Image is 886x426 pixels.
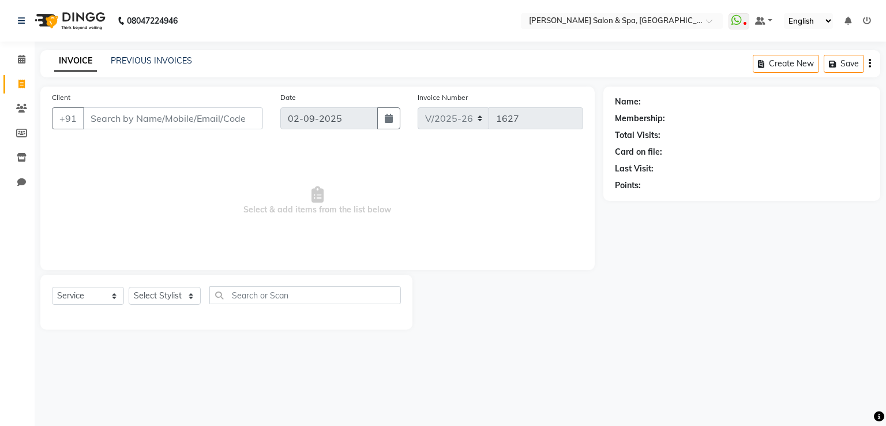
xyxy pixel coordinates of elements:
[54,51,97,72] a: INVOICE
[111,55,192,66] a: PREVIOUS INVOICES
[418,92,468,103] label: Invoice Number
[615,146,662,158] div: Card on file:
[615,96,641,108] div: Name:
[615,113,665,125] div: Membership:
[52,107,84,129] button: +91
[615,129,660,141] div: Total Visits:
[52,143,583,259] span: Select & add items from the list below
[615,163,654,175] div: Last Visit:
[29,5,108,37] img: logo
[280,92,296,103] label: Date
[83,107,263,129] input: Search by Name/Mobile/Email/Code
[615,180,641,192] div: Points:
[209,286,401,304] input: Search or Scan
[824,55,864,73] button: Save
[127,5,178,37] b: 08047224946
[52,92,70,103] label: Client
[753,55,819,73] button: Create New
